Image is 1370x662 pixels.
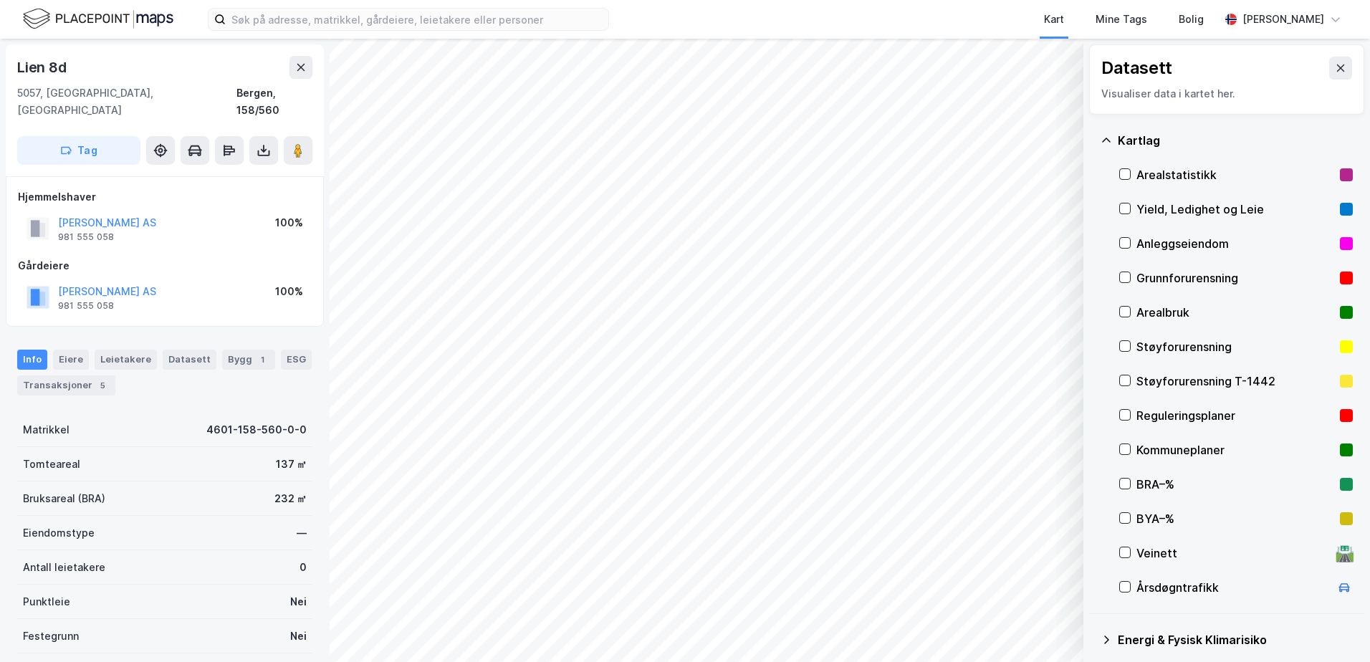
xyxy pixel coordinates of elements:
div: Visualiser data i kartet her. [1101,85,1352,102]
div: Nei [290,628,307,645]
div: Eiere [53,350,89,370]
div: — [297,524,307,542]
div: Grunnforurensning [1136,269,1334,287]
div: Eiendomstype [23,524,95,542]
div: 137 ㎡ [276,456,307,473]
div: Datasett [163,350,216,370]
div: Støyforurensning [1136,338,1334,355]
div: 🛣️ [1335,544,1354,562]
div: Reguleringsplaner [1136,407,1334,424]
div: 1 [255,352,269,367]
div: Bygg [222,350,275,370]
div: ESG [281,350,312,370]
div: [PERSON_NAME] [1242,11,1324,28]
div: 4601-158-560-0-0 [206,421,307,438]
div: 232 ㎡ [274,490,307,507]
button: Tag [17,136,140,165]
div: Arealstatistikk [1136,166,1334,183]
div: Yield, Ledighet og Leie [1136,201,1334,218]
div: 5 [95,378,110,393]
div: Energi & Fysisk Klimarisiko [1118,631,1353,648]
div: Datasett [1101,57,1172,80]
div: Tomteareal [23,456,80,473]
iframe: Chat Widget [1298,593,1370,662]
div: 5057, [GEOGRAPHIC_DATA], [GEOGRAPHIC_DATA] [17,85,236,119]
div: Veinett [1136,545,1330,562]
div: BRA–% [1136,476,1334,493]
img: logo.f888ab2527a4732fd821a326f86c7f29.svg [23,6,173,32]
div: Anleggseiendom [1136,235,1334,252]
div: Matrikkel [23,421,70,438]
div: Bolig [1179,11,1204,28]
div: Kommuneplaner [1136,441,1334,459]
div: Leietakere [95,350,157,370]
div: Mine Tags [1096,11,1147,28]
div: Antall leietakere [23,559,105,576]
div: Kart [1044,11,1064,28]
div: Støyforurensning T-1442 [1136,373,1334,390]
div: Bergen, 158/560 [236,85,312,119]
div: 981 555 058 [58,231,114,243]
div: Kartlag [1118,132,1353,149]
div: Transaksjoner [17,375,115,395]
div: Lien 8d [17,56,70,79]
input: Søk på adresse, matrikkel, gårdeiere, leietakere eller personer [226,9,608,30]
div: Årsdøgntrafikk [1136,579,1330,596]
div: Bruksareal (BRA) [23,490,105,507]
div: 981 555 058 [58,300,114,312]
div: 100% [275,214,303,231]
div: BYA–% [1136,510,1334,527]
div: Festegrunn [23,628,79,645]
div: Punktleie [23,593,70,610]
div: Gårdeiere [18,257,312,274]
div: 100% [275,283,303,300]
div: Nei [290,593,307,610]
div: Info [17,350,47,370]
div: 0 [300,559,307,576]
div: Hjemmelshaver [18,188,312,206]
div: Arealbruk [1136,304,1334,321]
